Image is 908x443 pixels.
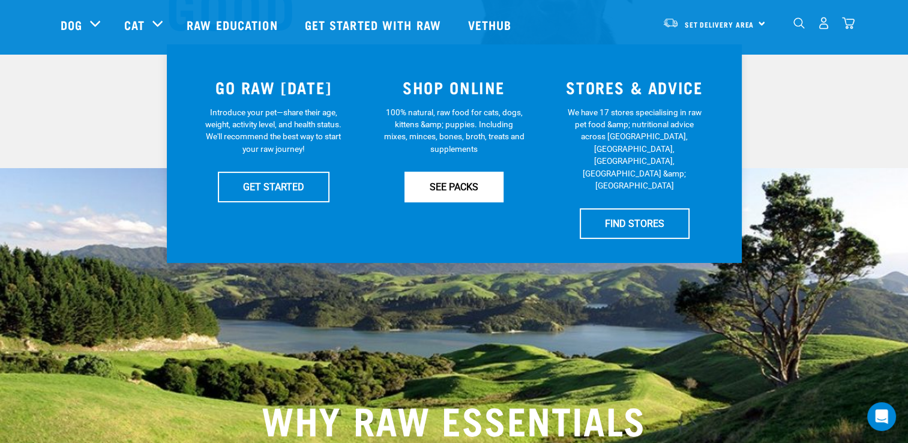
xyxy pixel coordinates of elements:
a: FIND STORES [580,208,690,238]
a: SEE PACKS [404,172,504,202]
a: Vethub [456,1,527,49]
h2: WHY RAW ESSENTIALS [61,397,848,441]
a: Dog [61,16,82,34]
img: user.png [817,17,830,29]
a: GET STARTED [218,172,329,202]
h3: STORES & ADVICE [552,78,718,97]
img: home-icon-1@2x.png [793,17,805,29]
img: van-moving.png [663,17,679,28]
a: Get started with Raw [293,1,456,49]
div: Open Intercom Messenger [867,402,896,431]
a: Raw Education [175,1,292,49]
h3: SHOP ONLINE [371,78,537,97]
img: home-icon@2x.png [842,17,855,29]
p: We have 17 stores specialising in raw pet food &amp; nutritional advice across [GEOGRAPHIC_DATA],... [564,106,705,192]
span: Set Delivery Area [685,22,754,26]
p: 100% natural, raw food for cats, dogs, kittens &amp; puppies. Including mixes, minces, bones, bro... [383,106,525,155]
h3: GO RAW [DATE] [191,78,357,97]
a: Cat [124,16,145,34]
p: Introduce your pet—share their age, weight, activity level, and health status. We'll recommend th... [203,106,344,155]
